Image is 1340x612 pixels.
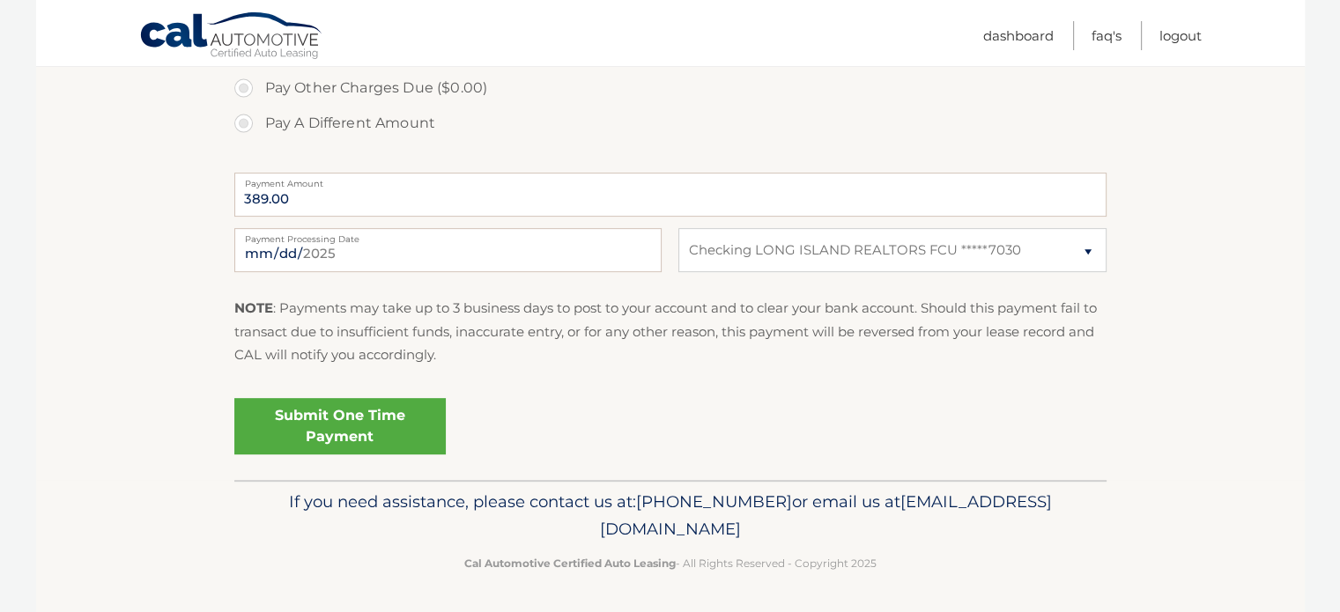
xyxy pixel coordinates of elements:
a: Dashboard [983,21,1054,50]
label: Pay Other Charges Due ($0.00) [234,70,1107,106]
label: Pay A Different Amount [234,106,1107,141]
label: Payment Processing Date [234,228,662,242]
strong: Cal Automotive Certified Auto Leasing [464,557,676,570]
label: Payment Amount [234,173,1107,187]
p: If you need assistance, please contact us at: or email us at [246,488,1095,544]
input: Payment Amount [234,173,1107,217]
a: FAQ's [1092,21,1122,50]
span: [PHONE_NUMBER] [636,491,792,512]
a: Cal Automotive [139,11,324,63]
p: : Payments may take up to 3 business days to post to your account and to clear your bank account.... [234,297,1107,366]
a: Logout [1159,21,1202,50]
p: - All Rights Reserved - Copyright 2025 [246,554,1095,572]
strong: NOTE [234,299,273,316]
a: Submit One Time Payment [234,398,446,454]
input: Payment Date [234,228,662,272]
